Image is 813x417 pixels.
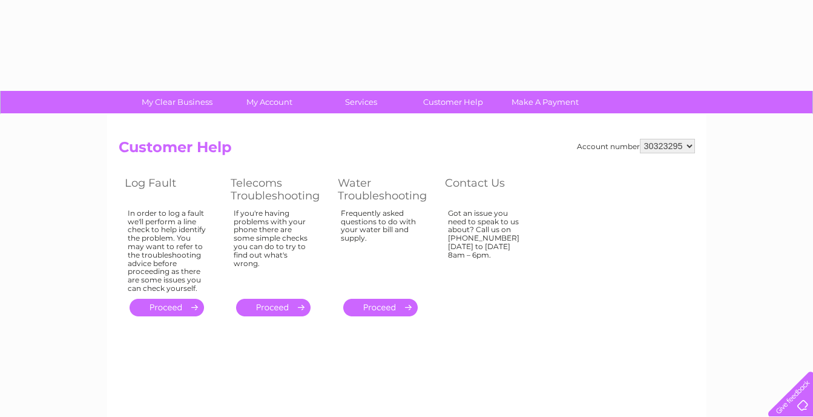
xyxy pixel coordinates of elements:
a: Make A Payment [495,91,595,113]
h2: Customer Help [119,139,695,162]
a: Services [311,91,411,113]
div: In order to log a fault we'll perform a line check to help identify the problem. You may want to ... [128,209,206,293]
div: Frequently asked questions to do with your water bill and supply. [341,209,421,288]
a: . [130,299,204,316]
th: Telecoms Troubleshooting [225,173,332,205]
a: . [236,299,311,316]
a: My Account [219,91,319,113]
div: Got an issue you need to speak to us about? Call us on [PHONE_NUMBER] [DATE] to [DATE] 8am – 6pm. [448,209,527,288]
div: If you're having problems with your phone there are some simple checks you can do to try to find ... [234,209,314,288]
th: Contact Us [439,173,545,205]
th: Log Fault [119,173,225,205]
th: Water Troubleshooting [332,173,439,205]
a: Customer Help [403,91,503,113]
a: . [343,299,418,316]
div: Account number [577,139,695,153]
a: My Clear Business [127,91,227,113]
